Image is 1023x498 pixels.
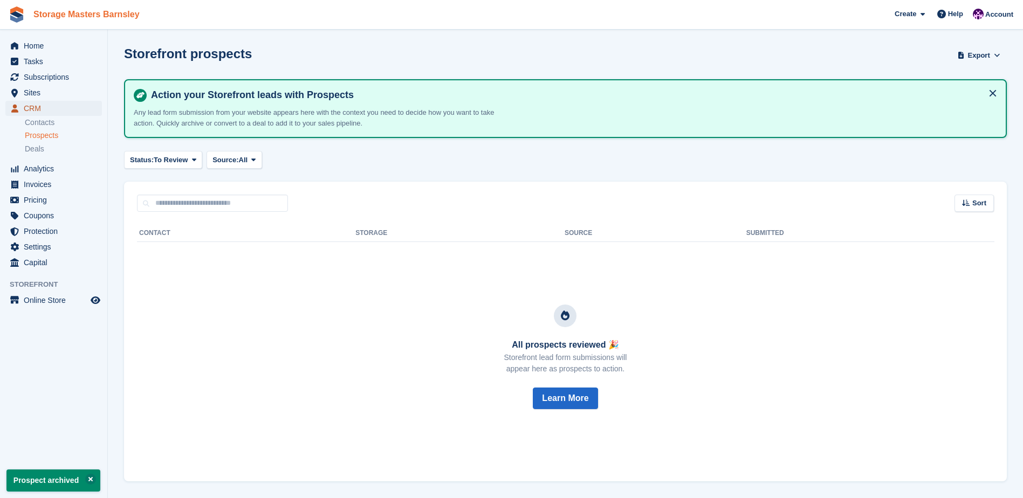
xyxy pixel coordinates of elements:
a: menu [5,255,102,270]
button: Source: All [207,151,262,169]
span: Online Store [24,293,88,308]
a: menu [5,38,102,53]
span: Storefront [10,279,107,290]
a: menu [5,85,102,100]
a: menu [5,239,102,254]
span: Source: [212,155,238,165]
span: Coupons [24,208,88,223]
span: Export [968,50,990,61]
span: Protection [24,224,88,239]
a: Deals [25,143,102,155]
span: Create [895,9,916,19]
button: Status: To Review [124,151,202,169]
img: stora-icon-8386f47178a22dfd0bd8f6a31ec36ba5ce8667c1dd55bd0f319d3a0aa187defe.svg [9,6,25,23]
span: Prospects [25,130,58,141]
span: Invoices [24,177,88,192]
span: All [239,155,248,165]
a: Contacts [25,117,102,128]
span: Home [24,38,88,53]
a: menu [5,293,102,308]
h1: Storefront prospects [124,46,252,61]
a: Preview store [89,294,102,307]
th: Source [565,225,746,242]
a: menu [5,54,102,69]
span: To Review [154,155,188,165]
h4: Action your Storefront leads with Prospects [147,89,997,101]
span: Tasks [24,54,88,69]
p: Prospect archived [6,469,100,492]
a: menu [5,177,102,192]
img: Louise Masters [973,9,984,19]
button: Learn More [533,388,598,409]
a: menu [5,192,102,207]
span: Account [985,9,1013,20]
a: menu [5,70,102,85]
span: Sites [24,85,88,100]
p: Any lead form submission from your website appears here with the context you need to decide how y... [134,107,511,128]
span: Sort [972,198,986,209]
span: Analytics [24,161,88,176]
th: Submitted [746,225,994,242]
span: Status: [130,155,154,165]
th: Contact [137,225,355,242]
h3: All prospects reviewed 🎉 [504,340,627,350]
th: Storage [355,225,565,242]
span: Subscriptions [24,70,88,85]
span: Capital [24,255,88,270]
span: Help [948,9,963,19]
span: CRM [24,101,88,116]
span: Settings [24,239,88,254]
a: Prospects [25,130,102,141]
a: Storage Masters Barnsley [29,5,144,23]
span: Deals [25,144,44,154]
p: Storefront lead form submissions will appear here as prospects to action. [504,352,627,375]
span: Pricing [24,192,88,207]
a: menu [5,208,102,223]
a: menu [5,224,102,239]
a: menu [5,161,102,176]
button: Export [955,46,1003,64]
a: menu [5,101,102,116]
